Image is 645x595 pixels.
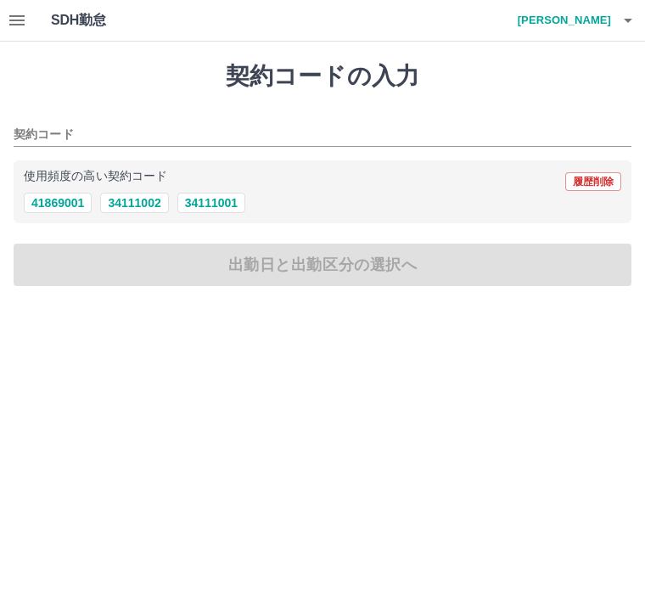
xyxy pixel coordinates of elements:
p: 使用頻度の高い契約コード [24,171,167,182]
button: 履歴削除 [565,172,621,191]
h1: 契約コードの入力 [14,62,631,91]
button: 34111001 [177,193,245,213]
button: 34111002 [100,193,168,213]
button: 41869001 [24,193,92,213]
